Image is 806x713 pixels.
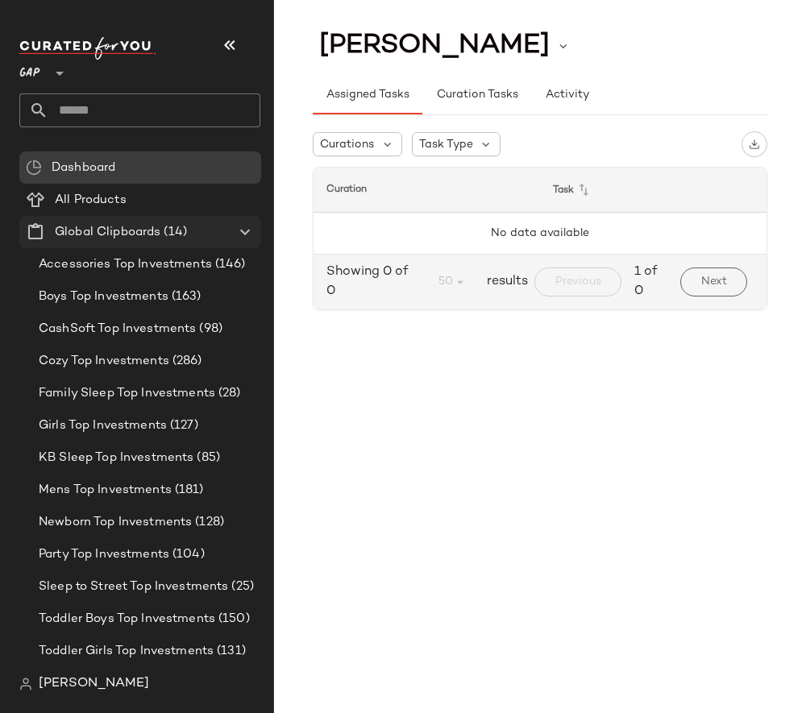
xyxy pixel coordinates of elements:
[39,449,193,467] span: KB Sleep Top Investments
[435,89,517,102] span: Curation Tasks
[39,288,168,306] span: Boys Top Investments
[314,168,540,213] th: Curation
[55,191,127,209] span: All Products
[480,272,528,292] span: results
[169,545,205,564] span: (104)
[167,417,198,435] span: (127)
[19,55,40,84] span: GAP
[320,136,374,153] span: Curations
[214,642,246,661] span: (131)
[39,513,192,532] span: Newborn Top Investments
[19,37,156,60] img: cfy_white_logo.C9jOOHJF.svg
[215,610,250,628] span: (150)
[26,160,42,176] img: svg%3e
[326,263,425,301] span: Showing 0 of 0
[419,136,473,153] span: Task Type
[634,263,667,301] span: 1 of 0
[168,288,201,306] span: (163)
[700,276,727,288] span: Next
[196,320,222,338] span: (98)
[314,213,767,255] td: No data available
[193,449,220,467] span: (85)
[215,384,241,403] span: (28)
[212,255,246,274] span: (146)
[160,223,187,242] span: (14)
[39,674,149,694] span: [PERSON_NAME]
[749,139,760,150] img: svg%3e
[52,159,115,177] span: Dashboard
[680,267,747,296] button: Next
[192,513,224,532] span: (128)
[39,545,169,564] span: Party Top Investments
[228,578,254,596] span: (25)
[326,89,409,102] span: Assigned Tasks
[39,642,214,661] span: Toddler Girls Top Investments
[39,481,172,500] span: Mens Top Investments
[39,255,212,274] span: Accessories Top Investments
[172,481,204,500] span: (181)
[169,352,202,371] span: (286)
[540,168,767,213] th: Task
[39,320,196,338] span: CashSoft Top Investments
[39,610,215,628] span: Toddler Boys Top Investments
[39,384,215,403] span: Family Sleep Top Investments
[39,417,167,435] span: Girls Top Investments
[55,223,160,242] span: Global Clipboards
[19,678,32,690] img: svg%3e
[319,31,550,61] span: [PERSON_NAME]
[545,89,589,102] span: Activity
[39,578,228,596] span: Sleep to Street Top Investments
[39,352,169,371] span: Cozy Top Investments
